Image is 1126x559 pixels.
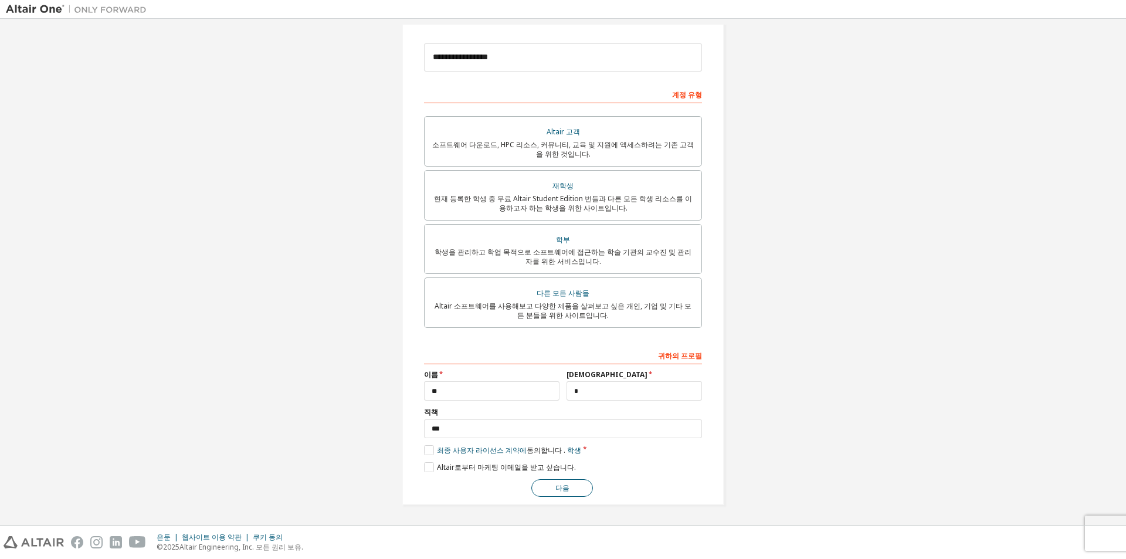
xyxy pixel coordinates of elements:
font: 2025 [163,542,179,552]
font: 현재 등록한 학생 중 무료 Altair Student Edition 번들과 다른 모든 학생 리소스를 이용하고자 하는 학생을 위한 사이트입니다. [434,194,692,213]
font: 학부 [556,235,570,245]
img: youtube.svg [129,536,146,548]
font: 재학생 [552,181,574,191]
font: © [157,542,163,552]
img: instagram.svg [90,536,103,548]
font: 귀하의 프로필 [658,351,702,361]
font: Altair로부터 마케팅 이메일을 받고 싶습니다. [437,462,576,472]
img: linkedin.svg [110,536,122,548]
font: 이름 [424,370,438,380]
font: 소프트웨어 다운로드, HPC 리소스, 커뮤니티, 교육 및 지원에 액세스하려는 기존 고객을 위한 것입니다. [432,140,694,159]
font: 쿠키 동의 [253,532,283,542]
font: Altair Engineering, Inc. 모든 권리 보유. [179,542,303,552]
img: facebook.svg [71,536,83,548]
font: 직책 [424,407,438,417]
font: 계정 유형 [672,90,702,100]
img: 알타이르 원 [6,4,152,15]
font: 학생을 관리하고 학업 목적으로 소프트웨어에 접근하는 학술 기관의 교수진 및 관리자를 위한 서비스입니다. [435,247,691,266]
font: 동의합니다 . [527,445,565,455]
font: 최종 사용자 라이선스 계약에 [437,445,527,455]
font: 웹사이트 이용 약관 [182,532,242,542]
font: Altair 소프트웨어를 사용해보고 다양한 제품을 살펴보고 싶은 개인, 기업 및 기타 모든 분들을 위한 사이트입니다. [435,301,691,320]
font: [DEMOGRAPHIC_DATA] [567,370,647,380]
font: 학생 [567,445,581,455]
img: altair_logo.svg [4,536,64,548]
font: 다른 모든 사람들 [537,288,589,298]
font: 은둔 [157,532,171,542]
button: 다음 [531,479,593,497]
font: Altair 고객 [547,127,580,137]
font: 다음 [555,483,569,493]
